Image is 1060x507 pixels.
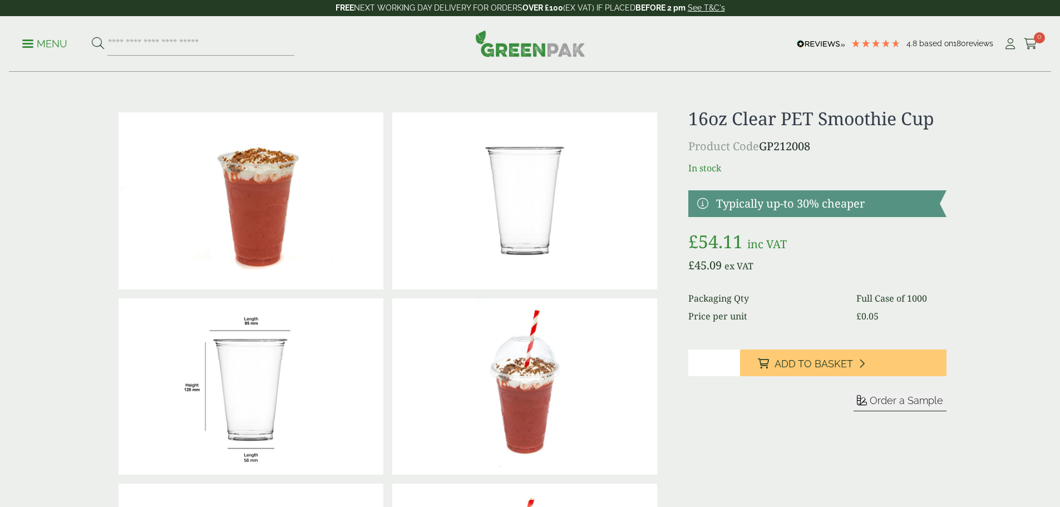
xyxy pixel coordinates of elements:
[688,161,946,175] p: In stock
[966,39,993,48] span: reviews
[475,30,585,57] img: GreenPak Supplies
[688,292,843,305] dt: Packaging Qty
[522,3,563,12] strong: OVER £100
[856,310,861,322] span: £
[724,260,753,272] span: ex VAT
[688,138,946,155] p: GP212008
[1003,38,1017,50] i: My Account
[851,38,901,48] div: 4.78 Stars
[1024,38,1038,50] i: Cart
[870,395,943,406] span: Order a Sample
[747,237,787,252] span: inc VAT
[1024,36,1038,52] a: 0
[856,292,946,305] dd: Full Case of 1000
[22,37,67,51] p: Menu
[688,258,722,273] bdi: 45.09
[906,39,919,48] span: 4.8
[775,358,853,370] span: Add to Basket
[953,39,966,48] span: 180
[688,229,698,253] span: £
[688,139,759,154] span: Product Code
[1034,32,1045,43] span: 0
[688,108,946,129] h1: 16oz Clear PET Smoothie Cup
[797,40,845,48] img: REVIEWS.io
[392,298,657,475] img: 16oz PET Smoothie Cup With Strawberry Milkshake And Cream With Domed Lid And Straw
[856,310,879,322] bdi: 0.05
[119,298,383,475] img: 16oz Smoothie
[688,3,725,12] a: See T&C's
[392,112,657,289] img: 16oz Clear PET Smoothie Cup 0
[635,3,686,12] strong: BEFORE 2 pm
[854,394,946,411] button: Order a Sample
[688,258,694,273] span: £
[740,350,946,376] button: Add to Basket
[688,309,843,323] dt: Price per unit
[22,37,67,48] a: Menu
[919,39,953,48] span: Based on
[336,3,354,12] strong: FREE
[119,112,383,289] img: 16oz PET Smoothie Cup With Strawberry Milkshake And Cream
[688,229,743,253] bdi: 54.11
